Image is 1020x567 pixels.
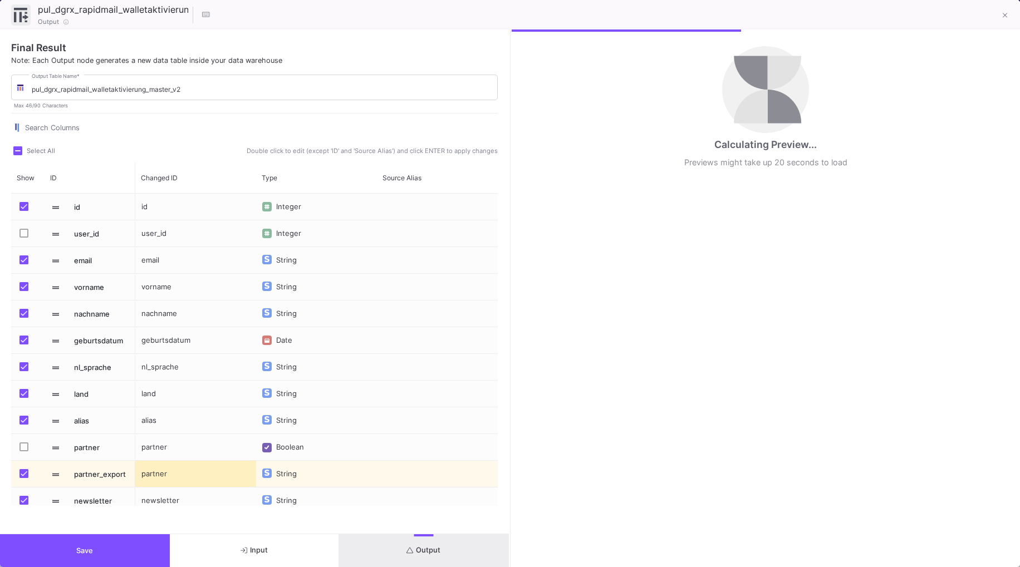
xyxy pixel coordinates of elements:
[11,41,498,55] div: Final Result
[74,461,129,487] span: partner_export
[50,174,57,182] span: ID
[11,194,135,220] div: Press SPACE to select this row.
[74,221,129,247] span: user_id
[74,194,129,220] span: id
[35,2,191,17] input: Node Title...
[135,300,256,327] div: nachname
[74,435,129,461] span: partner
[14,8,28,22] img: output-ui.svg
[135,354,498,381] div: Press SPACE to select this row.
[74,381,129,407] span: land
[17,174,35,182] span: Show
[262,174,277,182] span: Type
[76,546,93,555] span: Save
[276,220,306,247] div: Integer
[135,407,256,433] div: alias
[74,408,129,434] span: alias
[135,487,256,514] div: newsletter
[11,461,135,487] div: Press SPACE to select this row.
[244,146,498,155] span: Double click to edit (except 'ID' and 'Source Alias') and click ENTER to apply changes
[11,407,135,434] div: Press SPACE to select this row.
[135,354,256,380] div: nl_sprache
[135,381,256,407] div: land
[74,274,129,300] span: vorname
[195,4,217,26] button: Hotkeys List
[11,434,135,461] div: Press SPACE to select this row.
[135,274,498,300] div: Press SPACE to select this row.
[135,434,256,460] div: partner
[11,487,135,514] div: Press SPACE to select this row.
[11,247,135,274] div: Press SPACE to select this row.
[241,546,268,554] span: Input
[135,220,498,247] div: Press SPACE to select this row.
[135,327,498,354] div: Press SPACE to select this row.
[74,248,129,274] span: email
[135,381,498,407] div: Press SPACE to select this row.
[406,546,440,554] span: Output
[339,534,509,567] button: Output
[38,17,59,26] span: Output
[135,461,256,487] div: partner
[276,300,302,327] div: String
[135,300,498,327] div: Press SPACE to select this row.
[135,434,498,461] div: Press SPACE to select this row.
[11,381,135,407] div: Press SPACE to select this row.
[276,354,302,381] div: String
[74,488,129,514] span: newsletter
[27,147,55,155] span: Select All
[684,156,847,169] div: Previews might take up 20 seconds to load
[276,381,302,407] div: String
[11,300,135,327] div: Press SPACE to select this row.
[141,174,178,182] span: Changed ID
[135,220,256,246] div: user_id
[714,137,817,152] div: Calculating Preview...
[11,220,135,247] div: Press SPACE to select this row.
[382,174,421,182] span: Source Alias
[135,194,256,220] div: id
[276,461,302,487] div: String
[25,124,498,132] input: Search for Name, Type, etc.
[74,354,129,381] span: nl_sprache
[11,124,22,133] img: columns.svg
[135,247,256,273] div: email
[170,534,340,567] button: Input
[276,274,302,300] div: String
[276,194,306,220] div: Integer
[11,55,498,66] p: Note: Each Output node generates a new data table inside your data warehouse
[135,194,498,220] div: Press SPACE to select this row.
[276,407,302,434] div: String
[276,327,297,354] div: Date
[135,407,498,434] div: Press SPACE to select this row.
[16,83,24,92] img: Integration type child icon
[32,85,493,93] input: Output table name
[135,247,498,274] div: Press SPACE to select this row.
[11,327,135,354] div: Press SPACE to select this row.
[135,487,498,514] div: Press SPACE to select this row.
[276,247,302,274] div: String
[11,354,135,381] div: Press SPACE to select this row.
[135,461,498,487] div: Press SPACE to select this row.
[135,327,256,353] div: geburtsdatum
[14,102,68,109] mat-hint: Max 46/90 Characters
[722,46,809,133] img: loading.svg
[11,274,135,300] div: Press SPACE to select this row.
[74,301,129,327] span: nachname
[276,487,302,514] div: String
[74,328,129,354] span: geburtsdatum
[135,274,256,300] div: vorname
[276,434,309,461] div: Boolean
